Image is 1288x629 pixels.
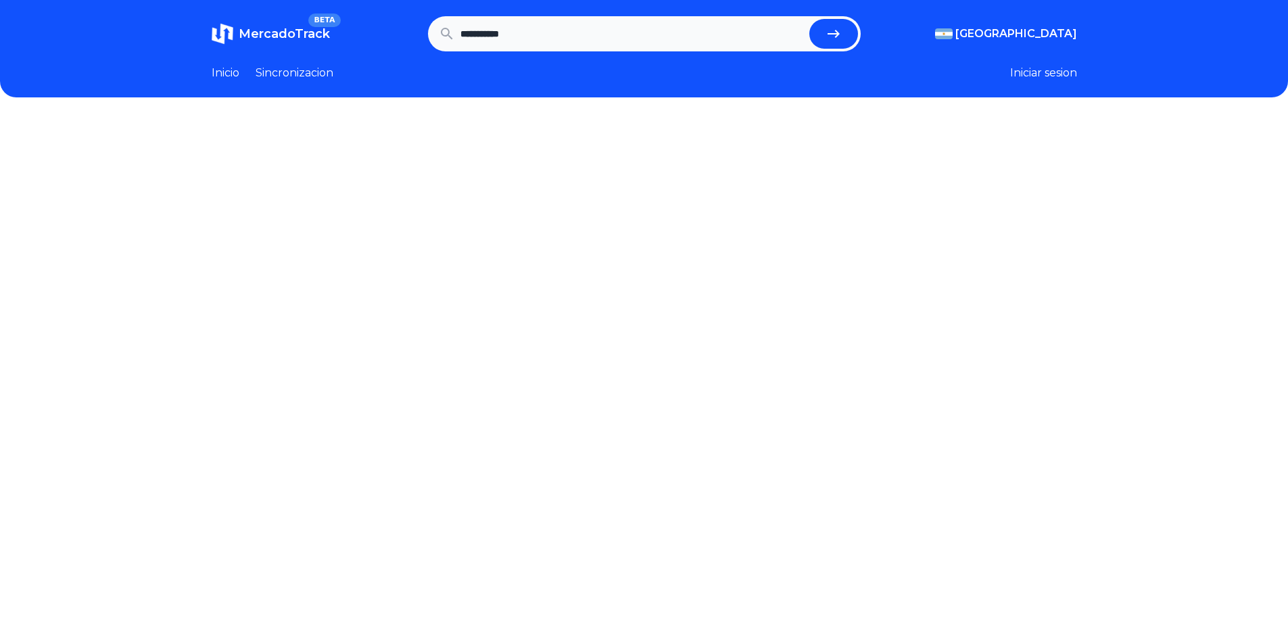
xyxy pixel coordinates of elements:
[1010,65,1077,81] button: Iniciar sesion
[935,28,953,39] img: Argentina
[256,65,333,81] a: Sincronizacion
[212,23,233,45] img: MercadoTrack
[955,26,1077,42] span: [GEOGRAPHIC_DATA]
[308,14,340,27] span: BETA
[212,65,239,81] a: Inicio
[935,26,1077,42] button: [GEOGRAPHIC_DATA]
[212,23,330,45] a: MercadoTrackBETA
[239,26,330,41] span: MercadoTrack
